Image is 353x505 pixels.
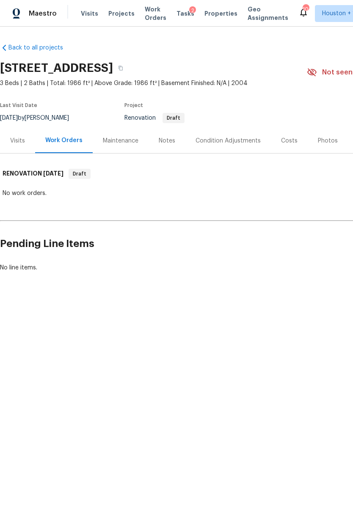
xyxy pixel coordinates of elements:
span: Visits [81,9,98,18]
span: Properties [204,9,237,18]
span: Tasks [176,11,194,16]
span: Maestro [29,9,57,18]
span: Renovation [124,115,185,121]
span: Draft [69,170,90,178]
span: Draft [163,115,184,121]
div: Photos [318,137,338,145]
div: Notes [159,137,175,145]
div: Maintenance [103,137,138,145]
div: 10 [303,5,309,14]
div: Condition Adjustments [196,137,261,145]
div: Work Orders [45,136,83,145]
span: Projects [108,9,135,18]
span: Geo Assignments [248,5,288,22]
span: Project [124,103,143,108]
div: Costs [281,137,298,145]
div: 2 [189,6,196,15]
h6: RENOVATION [3,169,63,179]
div: Visits [10,137,25,145]
span: Work Orders [145,5,166,22]
span: [DATE] [43,170,63,176]
button: Copy Address [113,60,128,76]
